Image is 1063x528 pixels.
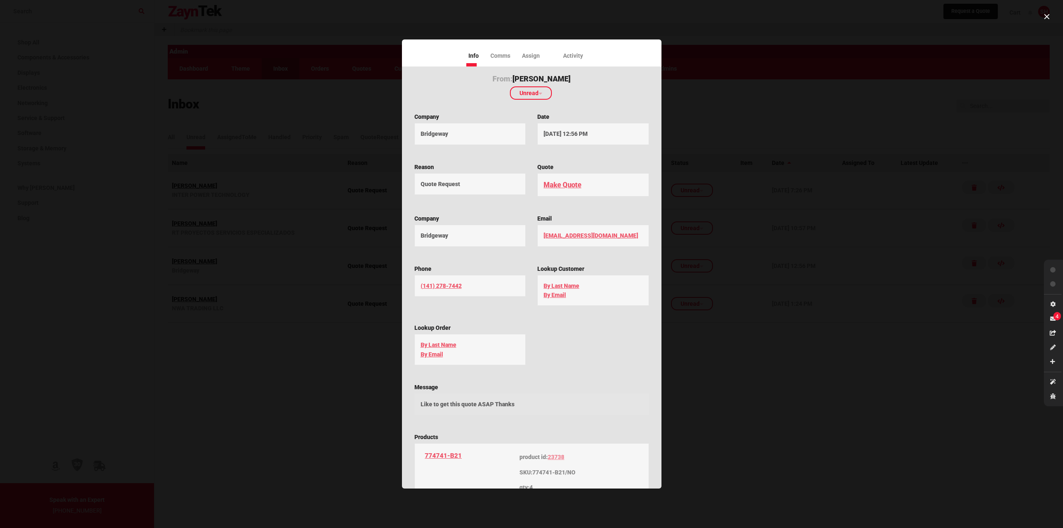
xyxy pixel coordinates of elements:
[514,468,638,483] div: 774741-B21/NO
[421,341,456,348] a: By Last Name
[414,383,649,392] div: Message
[414,214,526,223] div: Company
[544,282,579,289] a: By Last Name
[537,264,649,273] div: Lookup Customer
[537,162,649,172] div: Quote
[492,74,512,83] span: From:
[414,323,526,332] div: Lookup Order
[414,264,526,273] div: Phone
[537,112,649,121] div: Date
[414,162,526,172] div: Reason
[510,86,552,100] div: unread
[544,130,588,137] time: [DATE] 12:56 PM
[414,225,526,246] div: Bridgeway
[414,112,526,121] div: Company
[544,232,638,239] a: [EMAIL_ADDRESS][DOMAIN_NAME]
[414,393,649,415] div: Like to get this quote ASAP Thanks
[421,282,462,289] a: (141) 278-7442
[414,123,526,145] div: Bridgeway
[402,73,661,85] h5: [PERSON_NAME]
[519,454,548,460] strong: product id:
[1053,312,1061,320] span: 4
[414,173,526,195] div: Quote Request
[548,454,564,460] a: 23738
[421,351,443,358] a: By Email
[1044,312,1061,326] a: 4
[425,452,462,459] a: 774741-B21
[514,483,638,498] div: 4
[544,181,581,189] a: Make Quote
[414,432,649,442] div: Products
[544,292,566,298] a: By Email
[537,214,649,223] div: Email
[519,484,529,491] strong: qty:
[519,469,532,476] strong: SKU:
